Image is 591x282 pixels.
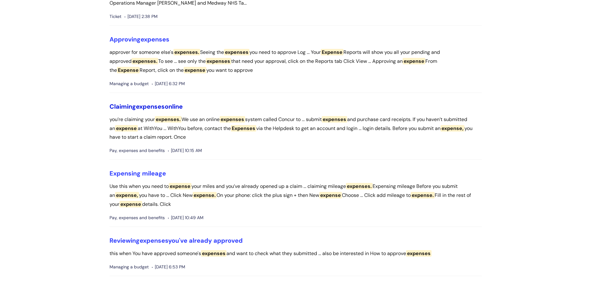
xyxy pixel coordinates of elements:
[141,35,169,43] span: expenses
[117,67,140,73] span: Expense
[321,49,343,55] span: Expense
[132,58,158,64] span: expenses.
[110,115,482,142] p: you’re claiming your We use an online system called Concur to ... submit and purchase card receip...
[110,182,482,209] p: Use this when you need to your miles and you’ve already opened up a claim ... claiming mileage Ex...
[110,147,165,154] span: Pay, expenses and benefits
[168,214,204,222] span: [DATE] 10:49 AM
[140,236,168,245] span: expenses
[152,263,185,271] span: [DATE] 6:53 PM
[119,201,142,207] span: expense
[322,116,347,123] span: expenses
[168,147,202,154] span: [DATE] 10:15 AM
[110,13,121,20] span: Ticket
[201,250,226,257] span: expenses
[173,49,200,55] span: expenses.
[110,214,165,222] span: Pay, expenses and benefits
[406,250,432,257] span: expenses
[169,183,191,189] span: expense
[411,192,435,198] span: expense.
[441,125,464,132] span: expense,
[115,125,138,132] span: expense
[224,49,249,55] span: expenses
[231,125,256,132] span: Expenses
[136,102,165,111] span: expenses
[220,116,245,123] span: expenses
[193,192,217,198] span: expense.
[110,249,482,258] p: this when You have approved someone's and want to check what they submitted ... also be intereste...
[110,35,169,43] a: Approvingexpenses
[110,236,243,245] a: Reviewingexpensesyou've already approved
[155,116,181,123] span: expenses.
[110,169,166,177] a: Expensing mileage
[152,80,185,88] span: [DATE] 6:32 PM
[124,13,158,20] span: [DATE] 2:38 PM
[110,80,149,88] span: Managing a budget
[110,263,149,271] span: Managing a budget
[403,58,425,64] span: expense
[115,192,139,198] span: expense,
[184,67,206,73] span: expense
[110,48,482,75] p: approver for someone else's Seeing the you need to approve Log ... Your Reports will show you all...
[110,102,183,111] a: Claimingexpensesonline
[206,58,231,64] span: expenses
[319,192,342,198] span: expense
[346,183,373,189] span: expenses.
